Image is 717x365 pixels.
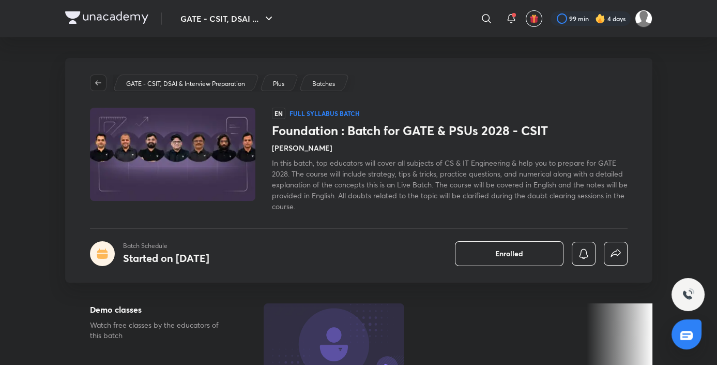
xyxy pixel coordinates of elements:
p: Batch Schedule [123,241,209,251]
a: GATE - CSIT, DSAI & Interview Preparation [124,79,247,89]
img: Company Logo [65,11,148,24]
button: Enrolled [455,241,563,266]
p: Batches [312,79,335,89]
img: streak [595,13,605,24]
a: Company Logo [65,11,148,26]
h5: Demo classes [90,303,231,316]
img: Thumbnail [88,107,256,202]
h1: Foundation : Batch for GATE & PSUs 2028 - CSIT [272,123,628,138]
button: avatar [526,10,542,27]
span: In this batch, top educators will cover all subjects of CS & IT Engineering & help you to prepare... [272,158,628,211]
p: GATE - CSIT, DSAI & Interview Preparation [126,79,245,89]
h4: [PERSON_NAME] [272,142,332,153]
img: ttu [682,288,694,301]
p: Plus [273,79,284,89]
span: Enrolled [495,249,523,259]
p: Full Syllabus Batch [289,109,360,118]
a: Plus [271,79,286,89]
span: EN [272,108,285,119]
img: avatar [529,14,539,23]
button: GATE - CSIT, DSAI ... [174,8,281,29]
a: Batches [310,79,337,89]
p: Watch free classes by the educators of this batch [90,320,231,341]
img: Varsha Sharma [635,10,652,27]
h4: Started on [DATE] [123,251,209,265]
